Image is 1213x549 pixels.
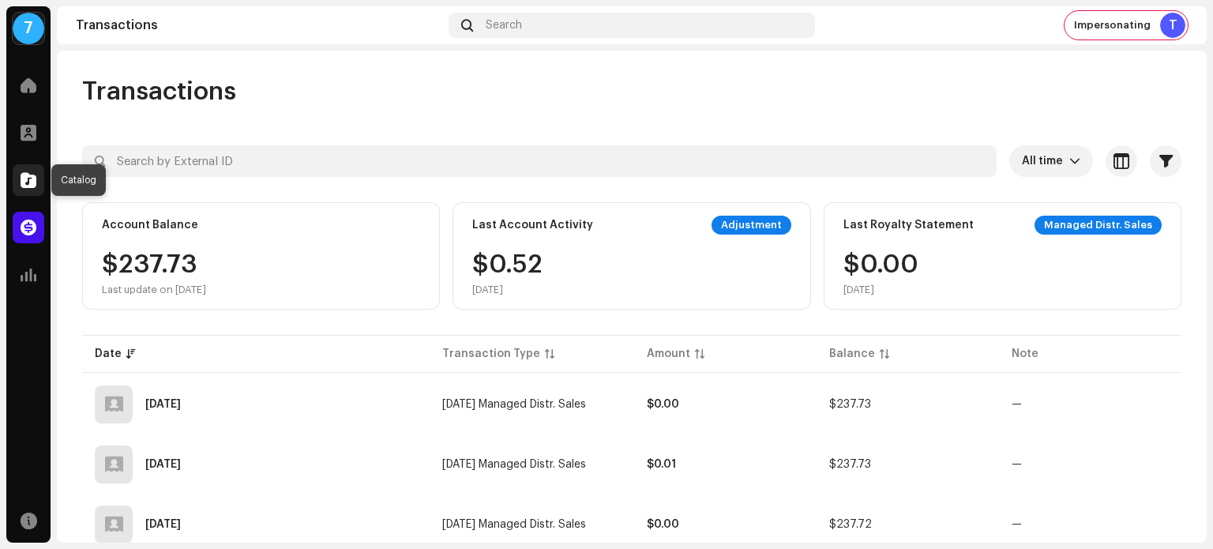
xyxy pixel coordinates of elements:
[829,519,872,530] span: $237.72
[442,399,586,410] span: Aug 2025 Managed Distr. Sales
[102,284,206,296] div: Last update on [DATE]
[102,219,198,231] div: Account Balance
[647,519,679,530] strong: $0.00
[829,346,875,362] div: Balance
[76,19,442,32] div: Transactions
[486,19,522,32] span: Search
[829,459,871,470] span: $237.73
[1012,459,1022,470] re-a-table-badge: —
[1160,13,1185,38] div: T
[1074,19,1151,32] span: Impersonating
[472,284,543,296] div: [DATE]
[647,459,676,470] strong: $0.01
[843,284,918,296] div: [DATE]
[1022,145,1069,177] span: All time
[647,346,690,362] div: Amount
[145,519,181,530] div: Aug 15, 2025
[1035,216,1162,235] div: Managed Distr. Sales
[1012,519,1022,530] re-a-table-badge: —
[95,346,122,362] div: Date
[13,13,44,44] div: 7
[442,346,540,362] div: Transaction Type
[1012,399,1022,410] re-a-table-badge: —
[442,519,586,530] span: Jul 2025 Managed Distr. Sales
[145,399,181,410] div: Sep 23, 2025
[145,459,181,470] div: Aug 15, 2025
[1069,145,1080,177] div: dropdown trigger
[712,216,791,235] div: Adjustment
[829,399,871,410] span: $237.73
[647,399,679,410] strong: $0.00
[82,76,236,107] span: Transactions
[82,145,997,177] input: Search by External ID
[442,459,586,470] span: Jul 2025 Managed Distr. Sales
[472,219,593,231] div: Last Account Activity
[843,219,974,231] div: Last Royalty Statement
